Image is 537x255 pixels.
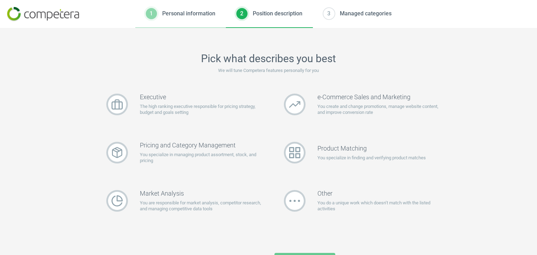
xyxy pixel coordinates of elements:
h3: Pricing and Category Management [140,141,265,149]
p: You create and change promotions, manage website content, and improve conversion rate [317,103,443,116]
h2: Pick what describes you best [94,52,443,65]
h3: Product Matching [317,145,426,152]
div: Personal information [162,10,215,17]
h3: Executive [140,93,265,101]
img: 7b73d85f1bbbb9d816539e11aedcf956.png [7,7,79,21]
h3: Other [317,190,443,197]
p: We will tune Competera features personally for you [94,67,443,74]
div: 2 [236,8,248,19]
div: Managed categories [340,10,392,17]
p: You specialize in managing product assortment, stock, and pricing [140,152,265,164]
div: 3 [323,8,335,19]
div: 1 [146,8,157,19]
h3: e-Commerce Sales and Marketing [317,93,443,101]
p: You are responsible for market analysis, competitor research, and managing competitive data tools [140,200,265,212]
div: Position description [253,10,302,17]
p: You do a unique work which doesn’t match with the listed activities [317,200,443,212]
p: You specialize in finding and verifying product matches [317,155,426,161]
h3: Market Analysis [140,190,265,197]
p: The high ranking executive responsible for pricing strategy, budget and goals setting [140,103,265,116]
